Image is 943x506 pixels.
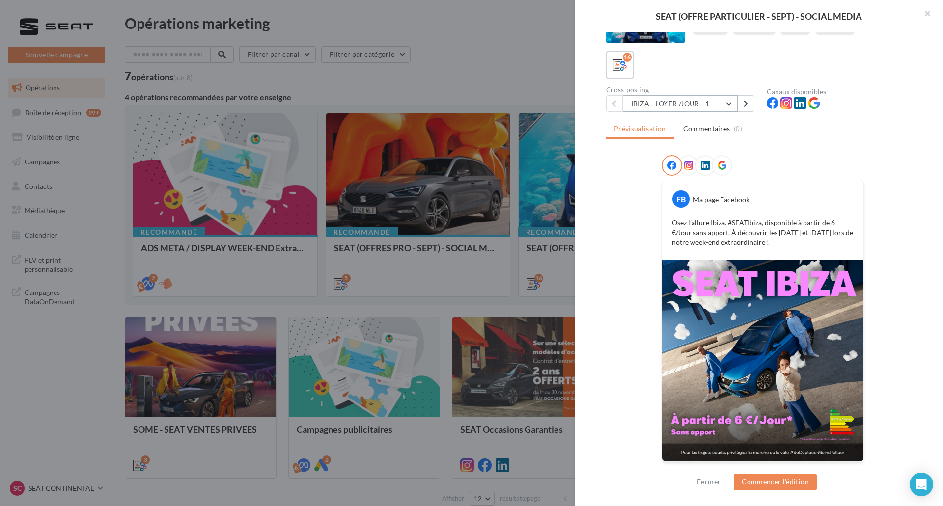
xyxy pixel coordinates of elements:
div: Open Intercom Messenger [910,473,933,496]
button: Fermer [693,476,724,488]
div: Canaux disponibles [767,88,919,95]
div: SEAT (OFFRE PARTICULIER - SEPT) - SOCIAL MEDIA [590,12,927,21]
button: Commencer l'édition [734,474,817,490]
div: FB [672,190,690,208]
span: (0) [734,125,742,133]
div: Cross-posting [606,86,759,93]
div: Ma page Facebook [693,195,749,205]
div: La prévisualisation est non-contractuelle [662,462,864,475]
div: 16 [623,53,632,62]
button: IBIZA - LOYER /JOUR - 1 [623,95,738,112]
span: Commentaires [683,124,730,133]
p: Osez l’allure Ibiza. #SEATIbiza, disponible à partir de 6 €/Jour sans apport. À découvrir les [DA... [672,218,854,247]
